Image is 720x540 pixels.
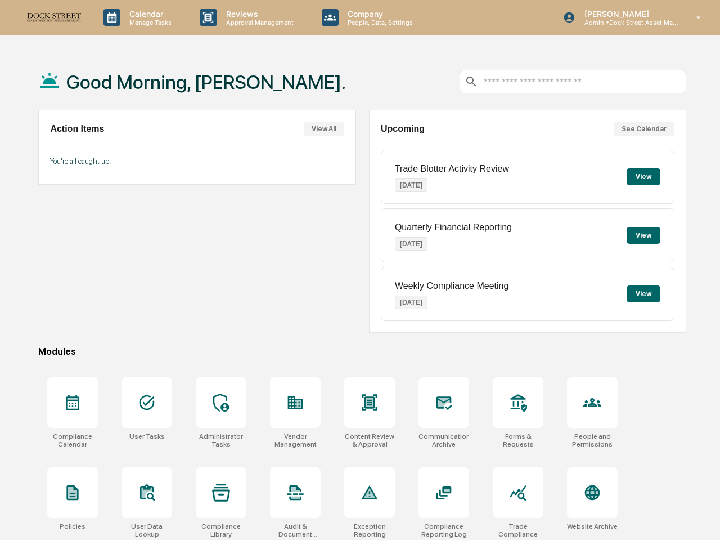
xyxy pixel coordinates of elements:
[627,168,660,185] button: View
[38,346,686,357] div: Modules
[418,432,469,448] div: Communications Archive
[614,122,674,136] button: See Calendar
[129,432,165,440] div: User Tasks
[50,157,344,166] p: You're all caught up!
[47,432,98,448] div: Compliance Calendar
[196,432,246,448] div: Administrator Tasks
[217,19,299,26] p: Approval Management
[270,432,321,448] div: Vendor Management
[304,122,344,136] button: View All
[50,124,104,134] h2: Action Items
[395,281,508,291] p: Weekly Compliance Meeting
[60,523,85,530] div: Policies
[395,296,427,309] p: [DATE]
[270,523,321,538] div: Audit & Document Logs
[418,523,469,538] div: Compliance Reporting Log
[567,523,618,530] div: Website Archive
[395,237,427,251] p: [DATE]
[344,523,395,538] div: Exception Reporting
[627,227,660,244] button: View
[381,124,425,134] h2: Upcoming
[217,9,299,19] p: Reviews
[27,12,81,23] img: logo
[339,19,418,26] p: People, Data, Settings
[120,9,177,19] p: Calendar
[66,71,346,93] h1: Good Morning, [PERSON_NAME].
[395,178,427,192] p: [DATE]
[575,19,680,26] p: Admin • Dock Street Asset Management
[627,285,660,302] button: View
[121,523,172,538] div: User Data Lookup
[493,432,543,448] div: Forms & Requests
[339,9,418,19] p: Company
[395,222,512,233] p: Quarterly Financial Reporting
[567,432,618,448] div: People and Permissions
[344,432,395,448] div: Content Review & Approval
[395,164,509,174] p: Trade Blotter Activity Review
[493,523,543,538] div: Trade Compliance
[575,9,680,19] p: [PERSON_NAME]
[120,19,177,26] p: Manage Tasks
[196,523,246,538] div: Compliance Library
